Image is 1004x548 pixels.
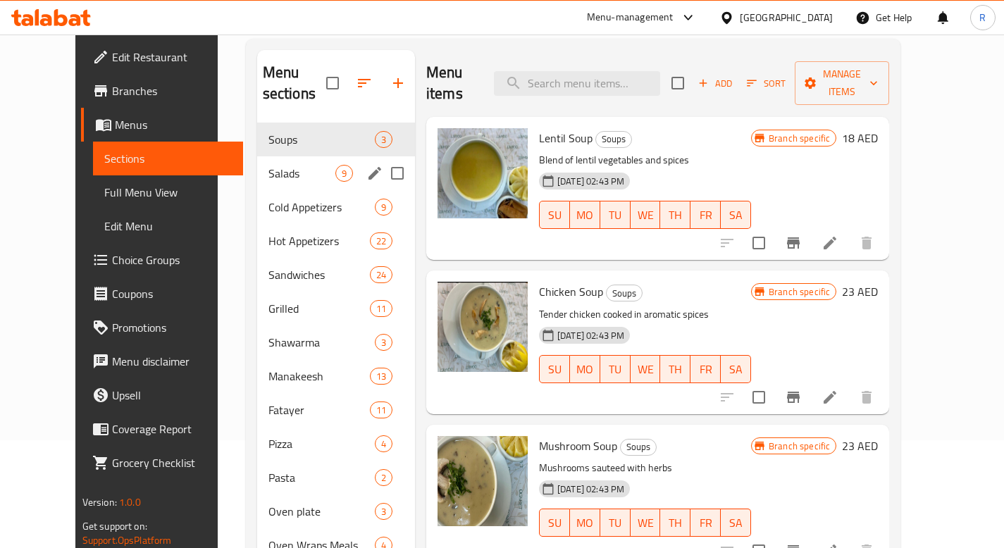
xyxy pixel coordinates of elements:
p: Tender chicken cooked in aromatic spices [539,306,751,323]
div: Salads9edit [257,156,415,190]
div: items [370,232,392,249]
button: SU [539,201,570,229]
a: Coupons [81,277,243,311]
div: Pasta2 [257,461,415,494]
span: Sandwiches [268,266,370,283]
button: Manage items [795,61,889,105]
span: SU [545,205,564,225]
div: Pizza [268,435,375,452]
a: Edit menu item [822,235,838,251]
p: Blend of lentil vegetables and spices [539,151,751,169]
h6: 23 AED [842,436,878,456]
span: Branch specific [763,132,836,145]
button: SU [539,355,570,383]
span: Select to update [744,228,774,258]
a: Edit Menu [93,209,243,243]
div: Soups3 [257,123,415,156]
div: Sandwiches24 [257,258,415,292]
div: Shawarma3 [257,325,415,359]
span: Grocery Checklist [112,454,232,471]
button: SA [721,201,751,229]
span: Branch specific [763,440,836,453]
span: Full Menu View [104,184,232,201]
div: Soups [620,439,657,456]
span: SU [545,513,564,533]
span: Get support on: [82,517,147,535]
span: 22 [371,235,392,248]
span: Promotions [112,319,232,336]
button: Sort [743,73,789,94]
span: WE [636,205,655,225]
span: Salads [268,165,335,182]
span: FR [696,359,715,380]
span: Pasta [268,469,375,486]
span: SU [545,359,564,380]
button: Add [693,73,738,94]
span: Choice Groups [112,251,232,268]
span: Grilled [268,300,370,317]
div: items [375,131,392,148]
a: Menu disclaimer [81,344,243,378]
div: items [375,435,392,452]
span: Branch specific [763,285,836,299]
span: Menu disclaimer [112,353,232,370]
button: WE [631,355,661,383]
div: Fatayer [268,401,370,418]
span: FR [696,513,715,533]
span: TH [666,513,685,533]
span: 3 [376,336,392,349]
h2: Menu sections [263,62,326,104]
span: SA [726,359,745,380]
span: Select section [663,68,693,98]
a: Sections [93,142,243,175]
h6: 23 AED [842,282,878,301]
button: TU [600,509,631,537]
a: Edit Restaurant [81,40,243,74]
span: Mushroom Soup [539,435,617,456]
span: 11 [371,302,392,316]
h2: Menu items [426,62,477,104]
button: TU [600,355,631,383]
span: R [979,10,986,25]
a: Branches [81,74,243,108]
span: 2 [376,471,392,485]
p: Mushrooms sauteed with herbs [539,459,751,477]
a: Grocery Checklist [81,446,243,480]
button: MO [570,509,600,537]
div: Soups [595,131,632,148]
span: 3 [376,133,392,147]
span: Coverage Report [112,421,232,437]
input: search [494,71,660,96]
span: TH [666,205,685,225]
span: 1.0.0 [119,493,141,511]
span: MO [576,513,595,533]
div: Oven plate [268,503,375,520]
button: MO [570,355,600,383]
img: Lentil Soup [438,128,528,218]
span: TU [606,359,625,380]
span: [DATE] 02:43 PM [552,329,630,342]
button: Add section [381,66,415,100]
span: Menus [115,116,232,133]
span: Cold Appetizers [268,199,375,216]
div: Pizza4 [257,427,415,461]
div: Hot Appetizers22 [257,224,415,258]
div: Grilled11 [257,292,415,325]
div: Manakeesh13 [257,359,415,393]
span: Soups [268,131,375,148]
span: SA [726,205,745,225]
div: items [370,266,392,283]
span: Lentil Soup [539,127,593,149]
span: MO [576,205,595,225]
span: WE [636,513,655,533]
a: Choice Groups [81,243,243,277]
span: 9 [336,167,352,180]
span: [DATE] 02:43 PM [552,482,630,496]
div: items [370,401,392,418]
span: SA [726,513,745,533]
span: MO [576,359,595,380]
div: Manakeesh [268,368,370,385]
